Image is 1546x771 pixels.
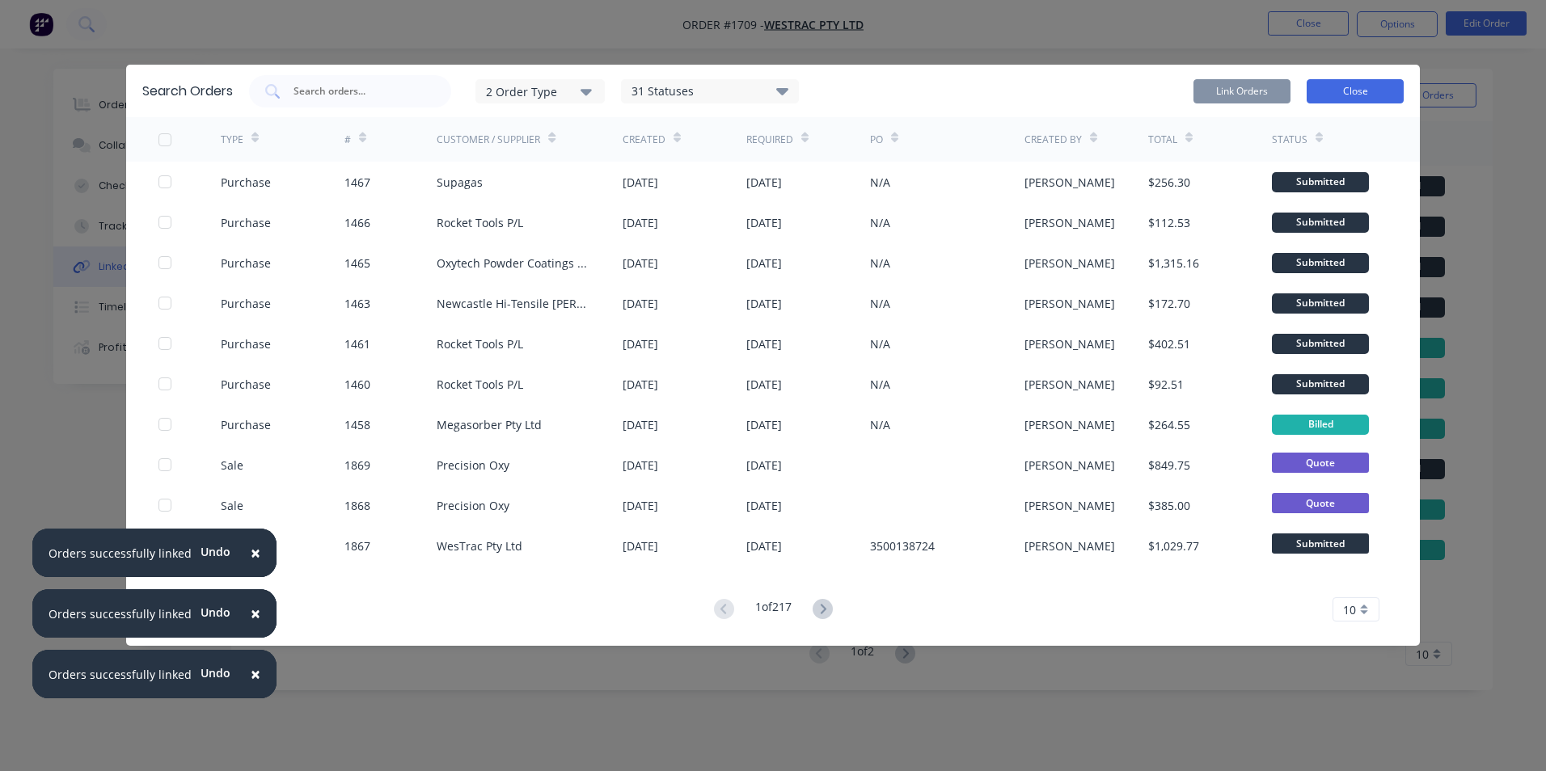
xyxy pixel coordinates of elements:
div: [DATE] [746,255,782,272]
div: [DATE] [623,497,658,514]
div: [DATE] [623,174,658,191]
span: × [251,602,260,625]
div: 1458 [344,416,370,433]
div: [DATE] [746,335,782,352]
div: [DATE] [623,295,658,312]
div: Rocket Tools P/L [437,335,523,352]
div: 1461 [344,335,370,352]
div: $402.51 [1148,335,1190,352]
div: [DATE] [623,376,658,393]
div: N/A [870,174,890,191]
div: [PERSON_NAME] [1024,376,1115,393]
div: $264.55 [1148,416,1190,433]
button: Close [234,594,277,633]
div: 31 Statuses [622,82,798,100]
div: Submitted [1272,374,1369,394]
div: [PERSON_NAME] [1024,214,1115,231]
div: [DATE] [746,174,782,191]
div: Orders successfully linked [49,605,192,622]
div: [PERSON_NAME] [1024,457,1115,474]
div: N/A [870,335,890,352]
span: Quote [1272,453,1369,473]
div: Search Orders [142,82,233,101]
div: Rocket Tools P/L [437,376,523,393]
div: [DATE] [623,416,658,433]
div: Sale [221,457,243,474]
div: Submitted [1272,213,1369,233]
button: 2 Order Type [475,79,605,103]
div: TYPE [221,133,243,147]
div: PO [870,133,883,147]
button: Close [234,533,277,572]
div: # [344,133,351,147]
div: Purchase [221,376,271,393]
div: WesTrac Pty Ltd [437,537,522,554]
div: Rocket Tools P/L [437,214,523,231]
div: [PERSON_NAME] [1024,255,1115,272]
div: Purchase [221,255,271,272]
button: Undo [192,660,239,685]
div: [PERSON_NAME] [1024,295,1115,312]
div: [DATE] [623,214,658,231]
button: Close [234,655,277,693]
div: N/A [870,255,890,272]
div: Precision Oxy [437,497,509,514]
div: [PERSON_NAME] [1024,537,1115,554]
div: Orders successfully linked [49,666,192,683]
button: Undo [192,539,239,563]
div: Submitted [1272,334,1369,354]
div: [DATE] [746,214,782,231]
input: Search orders... [292,83,426,99]
span: × [251,663,260,685]
div: Oxytech Powder Coatings P/L [437,255,590,272]
div: [DATE] [623,537,658,554]
div: 2 Order Type [486,82,594,99]
div: [DATE] [746,457,782,474]
span: Submitted [1272,533,1369,554]
div: 1868 [344,497,370,514]
div: 1467 [344,174,370,191]
div: [PERSON_NAME] [1024,416,1115,433]
div: [DATE] [623,335,658,352]
div: $1,315.16 [1148,255,1199,272]
div: $172.70 [1148,295,1190,312]
div: Created By [1024,133,1082,147]
div: N/A [870,416,890,433]
div: Purchase [221,335,271,352]
div: Submitted [1272,293,1369,314]
div: Created [623,133,665,147]
div: [PERSON_NAME] [1024,174,1115,191]
div: 1466 [344,214,370,231]
button: Link Orders [1193,79,1290,103]
button: Close [1307,79,1404,103]
div: Purchase [221,214,271,231]
div: Megasorber Pty Ltd [437,416,542,433]
div: 1460 [344,376,370,393]
div: N/A [870,376,890,393]
div: [DATE] [746,376,782,393]
div: Purchase [221,174,271,191]
div: Newcastle Hi-Tensile [PERSON_NAME] [437,295,590,312]
div: Status [1272,133,1307,147]
div: $256.30 [1148,174,1190,191]
div: Submitted [1272,253,1369,273]
div: [DATE] [746,295,782,312]
div: Billed [1272,415,1369,435]
div: Required [746,133,793,147]
div: Submitted [1272,172,1369,192]
div: Purchase [221,295,271,312]
span: Quote [1272,493,1369,513]
div: [DATE] [623,457,658,474]
div: $1,029.77 [1148,537,1199,554]
div: $849.75 [1148,457,1190,474]
div: N/A [870,295,890,312]
div: [DATE] [746,497,782,514]
div: Purchase [221,416,271,433]
div: 1869 [344,457,370,474]
div: 1 of 217 [755,598,792,621]
div: [PERSON_NAME] [1024,497,1115,514]
div: Orders successfully linked [49,545,192,562]
div: [DATE] [623,255,658,272]
div: Customer / Supplier [437,133,540,147]
div: 3500138724 [870,537,935,554]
